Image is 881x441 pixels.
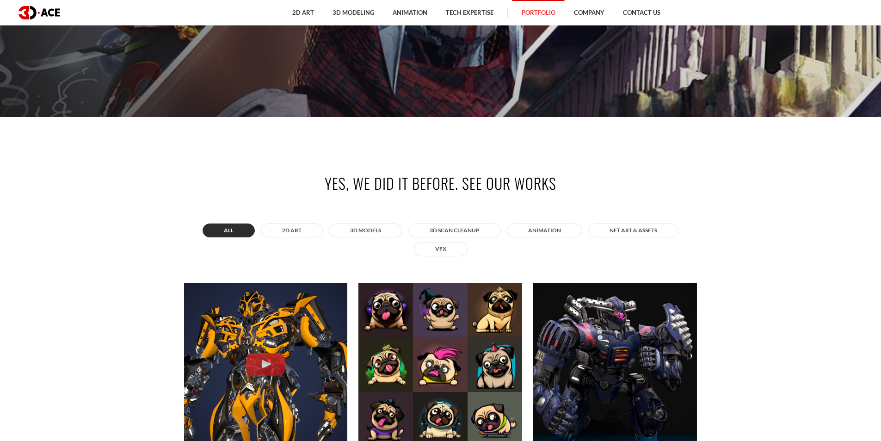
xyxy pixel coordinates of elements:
h2: Yes, we did it before. See our works [184,173,697,193]
button: VFX [414,242,468,256]
button: 3D Scan Cleanup [408,224,501,237]
button: 2D ART [261,224,323,237]
button: 3D MODELS [329,224,402,237]
button: All [203,224,255,237]
button: NFT art & assets [588,224,678,237]
button: ANIMATION [507,224,582,237]
img: logo dark [18,6,60,19]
